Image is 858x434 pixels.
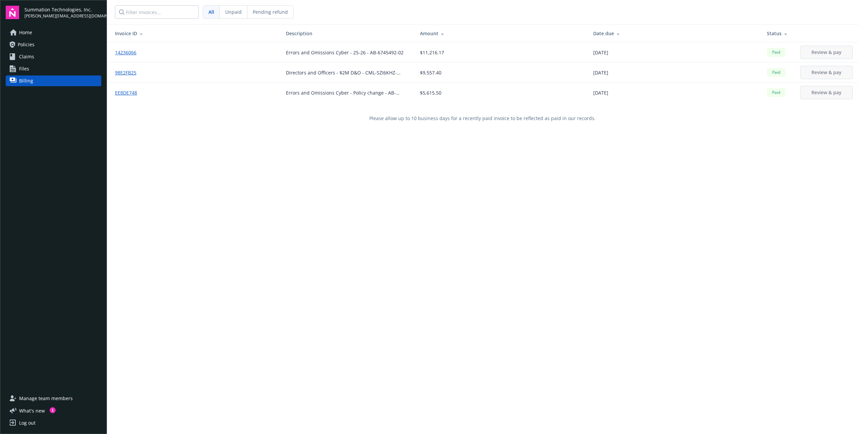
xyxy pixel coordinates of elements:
[6,51,101,62] a: Claims
[19,418,36,428] div: Log out
[811,89,842,96] span: Review & pay
[6,39,101,50] a: Policies
[24,13,101,19] span: [PERSON_NAME][EMAIL_ADDRESS][DOMAIN_NAME]
[770,69,783,75] span: Paid
[6,393,101,404] a: Manage team members
[107,103,858,134] div: Please allow up to 10 business days for a recently paid invoice to be reflected as paid in our re...
[420,49,444,56] span: $11,216.17
[6,6,19,19] img: navigator-logo.svg
[800,66,853,79] button: Review & pay
[24,6,101,19] button: Summation Technologies, Inc.[PERSON_NAME][EMAIL_ADDRESS][DOMAIN_NAME]
[225,8,242,15] span: Unpaid
[253,8,288,15] span: Pending refund
[19,27,32,38] span: Home
[19,51,34,62] span: Claims
[811,49,842,55] span: Review & pay
[115,89,142,96] a: EE8DE748
[6,27,101,38] a: Home
[800,46,853,59] button: Review & pay
[18,39,35,50] span: Policies
[6,75,101,86] a: Billing
[19,75,33,86] span: Billing
[115,5,199,19] input: Filter invoices...
[24,6,101,13] span: Summation Technologies, Inc.
[6,63,101,74] a: Files
[420,69,441,76] span: $9,557.40
[593,89,608,96] span: [DATE]
[420,89,441,96] span: $5,615.50
[286,69,409,76] div: Directors and Officers - $2M D&O - CML-SZI6KHZ-P0325
[208,8,214,15] span: All
[115,30,275,37] div: Invoice ID
[50,407,56,413] div: 1
[770,49,783,55] span: Paid
[420,30,583,37] div: Amount
[286,49,404,56] div: Errors and Omissions Cyber - 25-26 - AB-6745492-02
[115,49,142,56] a: 14236066
[593,30,756,37] div: Date due
[811,69,842,75] span: Review & pay
[770,90,783,96] span: Paid
[286,30,409,37] div: Description
[19,393,73,404] span: Manage team members
[6,407,56,414] button: What's new1
[800,86,853,99] button: Review & pay
[593,49,608,56] span: [DATE]
[19,407,45,414] span: What ' s new
[19,63,29,74] span: Files
[767,30,790,37] div: Status
[593,69,608,76] span: [DATE]
[286,89,409,96] div: Errors and Omissions Cyber - Policy change - AB-6745492-01
[115,69,142,76] a: 98E2FB25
